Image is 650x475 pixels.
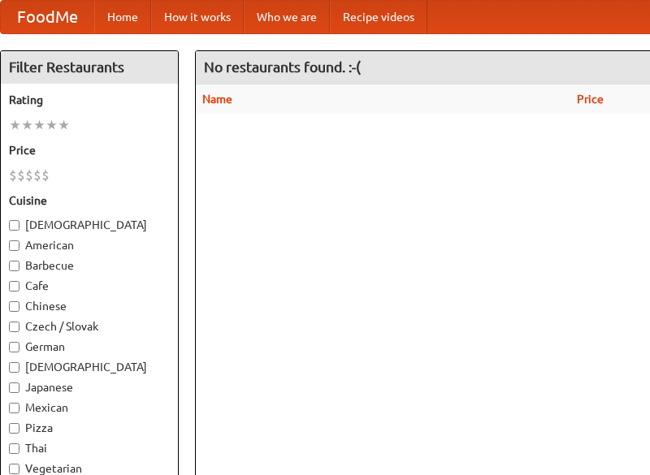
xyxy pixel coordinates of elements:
input: Chinese [9,301,19,312]
a: Price [577,93,604,106]
label: Barbecue [9,257,170,274]
li: $ [33,166,41,184]
label: Cafe [9,278,170,294]
input: Vegetarian [9,464,19,474]
label: German [9,339,170,355]
input: Cafe [9,281,19,291]
input: Mexican [9,403,19,413]
input: Thai [9,443,19,454]
li: $ [41,166,50,184]
label: American [9,237,170,253]
a: Recipe videos [330,1,427,33]
li: ★ [33,116,45,134]
a: Who we are [244,1,330,33]
label: Chinese [9,298,170,314]
input: [DEMOGRAPHIC_DATA] [9,362,19,373]
ng-pluralize: No restaurants found. :-( [204,59,361,75]
li: $ [17,166,25,184]
label: Czech / Slovak [9,318,170,335]
a: How it works [151,1,244,33]
li: $ [25,166,33,184]
label: Mexican [9,399,170,416]
a: Name [202,93,232,106]
li: ★ [58,116,70,134]
h5: Cuisine [9,192,170,209]
label: Thai [9,440,170,456]
a: FoodMe [1,1,94,33]
input: Pizza [9,423,19,434]
a: Home [94,1,151,33]
label: Japanese [9,379,170,395]
input: Czech / Slovak [9,322,19,332]
h4: Filter Restaurants [1,51,178,84]
h5: Rating [9,92,170,108]
input: [DEMOGRAPHIC_DATA] [9,220,19,231]
label: Pizza [9,420,170,436]
li: ★ [9,116,21,134]
li: ★ [45,116,58,134]
input: German [9,342,19,352]
li: ★ [21,116,33,134]
input: Japanese [9,382,19,393]
input: American [9,240,19,251]
label: [DEMOGRAPHIC_DATA] [9,217,170,233]
li: $ [9,166,17,184]
h5: Price [9,142,170,158]
label: [DEMOGRAPHIC_DATA] [9,359,170,375]
input: Barbecue [9,261,19,271]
